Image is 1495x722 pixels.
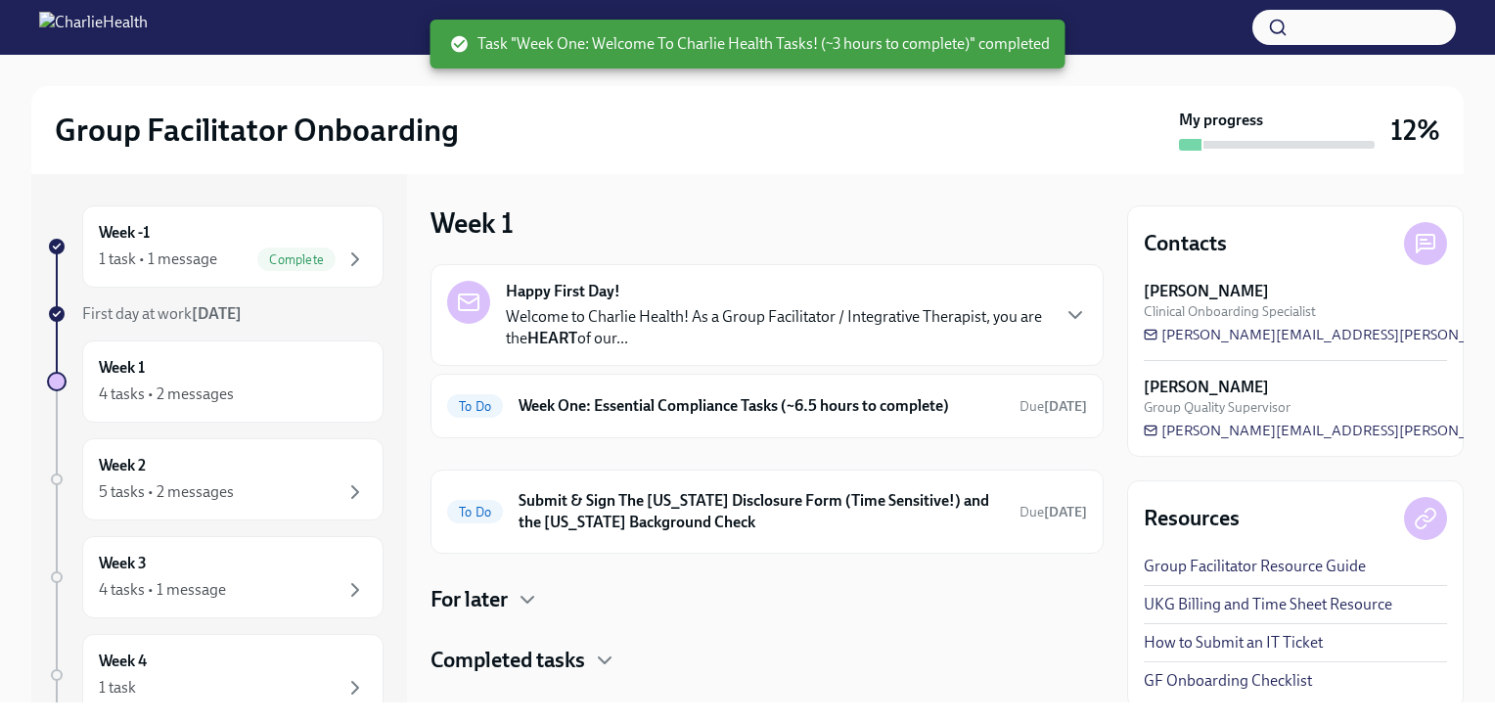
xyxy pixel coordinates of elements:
a: UKG Billing and Time Sheet Resource [1144,594,1392,615]
span: To Do [447,399,503,414]
a: Group Facilitator Resource Guide [1144,556,1366,577]
a: Week 14 tasks • 2 messages [47,340,384,423]
span: Complete [257,252,336,267]
strong: [DATE] [1044,398,1087,415]
a: To DoSubmit & Sign The [US_STATE] Disclosure Form (Time Sensitive!) and the [US_STATE] Background... [447,486,1087,537]
h6: Week 4 [99,651,147,672]
h6: Submit & Sign The [US_STATE] Disclosure Form (Time Sensitive!) and the [US_STATE] Background Check [519,490,1004,533]
span: Group Quality Supervisor [1144,398,1291,417]
a: Week -11 task • 1 messageComplete [47,205,384,288]
div: 4 tasks • 1 message [99,579,226,601]
h6: Week 2 [99,455,146,476]
a: GF Onboarding Checklist [1144,670,1312,692]
span: Due [1019,398,1087,415]
h3: Week 1 [430,205,514,241]
div: Completed tasks [430,646,1104,675]
div: 5 tasks • 2 messages [99,481,234,503]
h4: Contacts [1144,229,1227,258]
strong: [DATE] [192,304,242,323]
a: First day at work[DATE] [47,303,384,325]
strong: HEART [527,329,577,347]
a: Week 34 tasks • 1 message [47,536,384,618]
strong: [PERSON_NAME] [1144,281,1269,302]
span: Due [1019,504,1087,520]
p: Welcome to Charlie Health! As a Group Facilitator / Integrative Therapist, you are the of our... [506,306,1048,349]
div: 1 task [99,677,136,699]
strong: [DATE] [1044,504,1087,520]
a: How to Submit an IT Ticket [1144,632,1323,654]
h6: Week -1 [99,222,150,244]
img: CharlieHealth [39,12,148,43]
div: 1 task • 1 message [99,248,217,270]
strong: Happy First Day! [506,281,620,302]
h6: Week 3 [99,553,147,574]
span: Task "Week One: Welcome To Charlie Health Tasks! (~3 hours to complete)" completed [450,33,1050,55]
h6: Week 1 [99,357,145,379]
span: October 8th, 2025 10:00 [1019,503,1087,521]
span: Clinical Onboarding Specialist [1144,302,1316,321]
h2: Group Facilitator Onboarding [55,111,459,150]
div: For later [430,585,1104,614]
a: Week 25 tasks • 2 messages [47,438,384,520]
h3: 12% [1390,113,1440,148]
strong: [PERSON_NAME] [1144,377,1269,398]
h4: Completed tasks [430,646,585,675]
div: 4 tasks • 2 messages [99,384,234,405]
h4: For later [430,585,508,614]
span: First day at work [82,304,242,323]
strong: My progress [1179,110,1263,131]
h6: Week One: Essential Compliance Tasks (~6.5 hours to complete) [519,395,1004,417]
h4: Resources [1144,504,1240,533]
a: Week 41 task [47,634,384,716]
span: To Do [447,505,503,519]
span: October 6th, 2025 10:00 [1019,397,1087,416]
a: To DoWeek One: Essential Compliance Tasks (~6.5 hours to complete)Due[DATE] [447,390,1087,422]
